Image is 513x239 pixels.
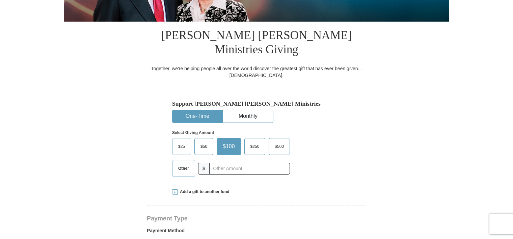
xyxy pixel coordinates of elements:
[147,65,366,79] div: Together, we're helping people all over the world discover the greatest gift that has ever been g...
[223,110,273,123] button: Monthly
[197,141,211,152] span: $50
[178,189,230,195] span: Add a gift to another fund
[172,130,214,135] strong: Select Giving Amount
[198,163,210,175] span: $
[209,163,290,175] input: Other Amount
[247,141,263,152] span: $250
[172,110,222,123] button: One-Time
[147,22,366,65] h1: [PERSON_NAME] [PERSON_NAME] Ministries Giving
[219,141,238,152] span: $100
[271,141,287,152] span: $500
[175,163,192,174] span: Other
[147,216,366,221] h4: Payment Type
[147,227,366,237] label: Payment Method
[175,141,188,152] span: $25
[172,100,341,107] h5: Support [PERSON_NAME] [PERSON_NAME] Ministries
